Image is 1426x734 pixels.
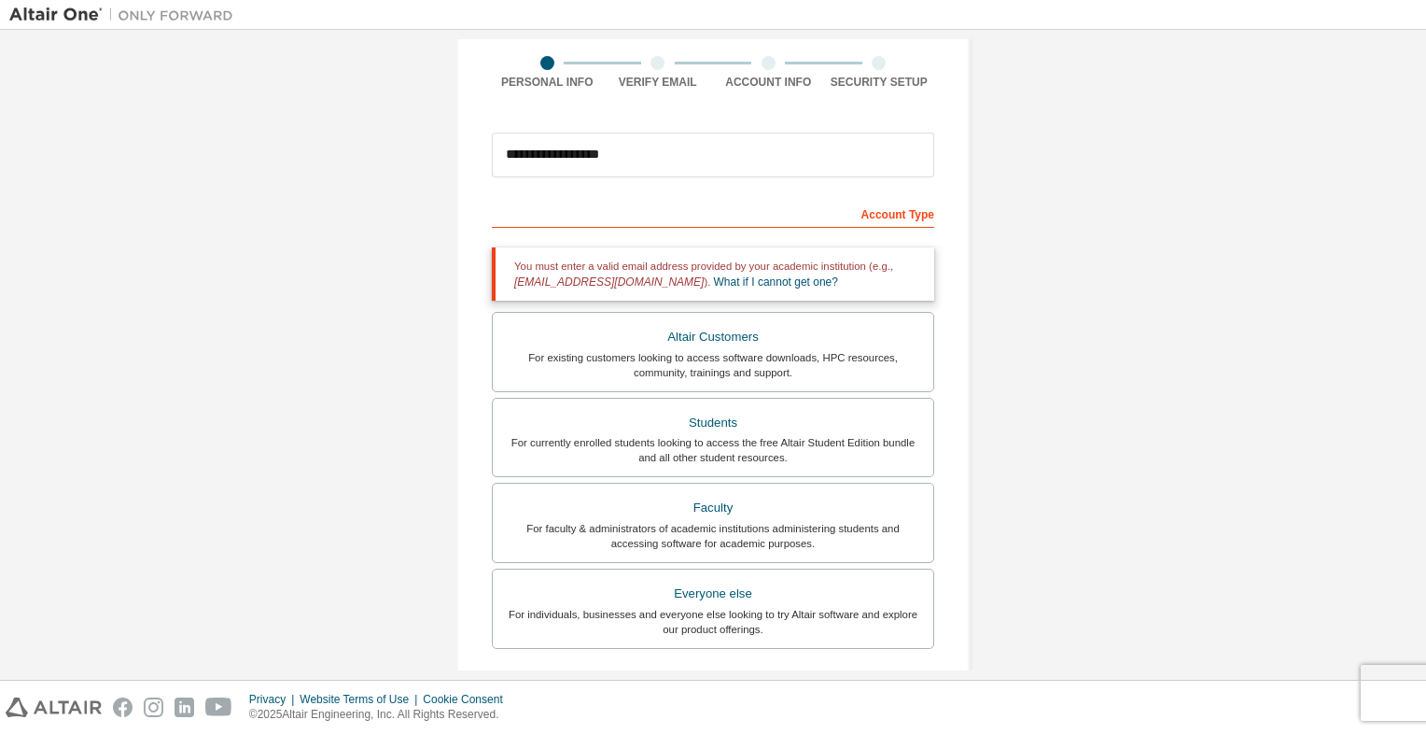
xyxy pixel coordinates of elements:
img: altair_logo.svg [6,698,102,717]
div: Account Info [713,75,824,90]
div: Verify Email [603,75,714,90]
img: Altair One [9,6,243,24]
div: For faculty & administrators of academic institutions administering students and accessing softwa... [504,521,922,551]
img: youtube.svg [205,698,232,717]
img: instagram.svg [144,698,163,717]
a: What if I cannot get one? [714,275,838,289]
img: linkedin.svg [175,698,194,717]
div: Security Setup [824,75,935,90]
p: © 2025 Altair Engineering, Inc. All Rights Reserved. [249,707,514,723]
div: Website Terms of Use [300,692,423,707]
div: For currently enrolled students looking to access the free Altair Student Edition bundle and all ... [504,435,922,465]
div: Students [504,410,922,436]
div: For individuals, businesses and everyone else looking to try Altair software and explore our prod... [504,607,922,637]
div: Personal Info [492,75,603,90]
img: facebook.svg [113,698,133,717]
div: Faculty [504,495,922,521]
div: Cookie Consent [423,692,513,707]
div: Privacy [249,692,300,707]
span: [EMAIL_ADDRESS][DOMAIN_NAME] [514,275,704,289]
div: For existing customers looking to access software downloads, HPC resources, community, trainings ... [504,350,922,380]
div: Everyone else [504,581,922,607]
div: You must enter a valid email address provided by your academic institution (e.g., ). [492,247,934,301]
div: Account Type [492,198,934,228]
div: Altair Customers [504,324,922,350]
